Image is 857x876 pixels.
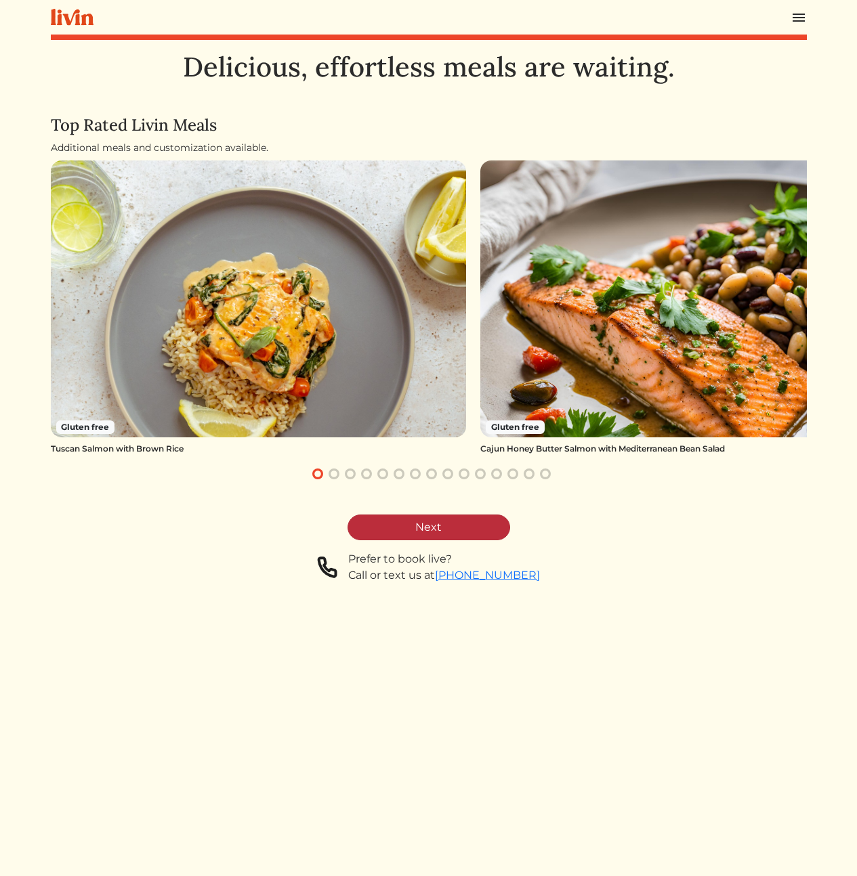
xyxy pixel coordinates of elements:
[51,141,807,155] div: Additional meals and customization available.
[348,514,510,540] a: Next
[51,160,467,437] img: Tuscan Salmon with Brown Rice
[51,51,807,83] h1: Delicious, effortless meals are waiting.
[486,420,545,434] span: Gluten free
[435,569,540,582] a: [PHONE_NUMBER]
[791,9,807,26] img: menu_hamburger-cb6d353cf0ecd9f46ceae1c99ecbeb4a00e71ca567a856bd81f57e9d8c17bb26.svg
[317,551,337,584] img: phone-a8f1853615f4955a6c6381654e1c0f7430ed919b147d78756318837811cda3a7.svg
[51,116,807,135] h4: Top Rated Livin Meals
[51,9,93,26] img: livin-logo-a0d97d1a881af30f6274990eb6222085a2533c92bbd1e4f22c21b4f0d0e3210c.svg
[51,443,467,455] div: Tuscan Salmon with Brown Rice
[56,420,115,434] span: Gluten free
[348,551,540,567] div: Prefer to book live?
[348,567,540,584] div: Call or text us at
